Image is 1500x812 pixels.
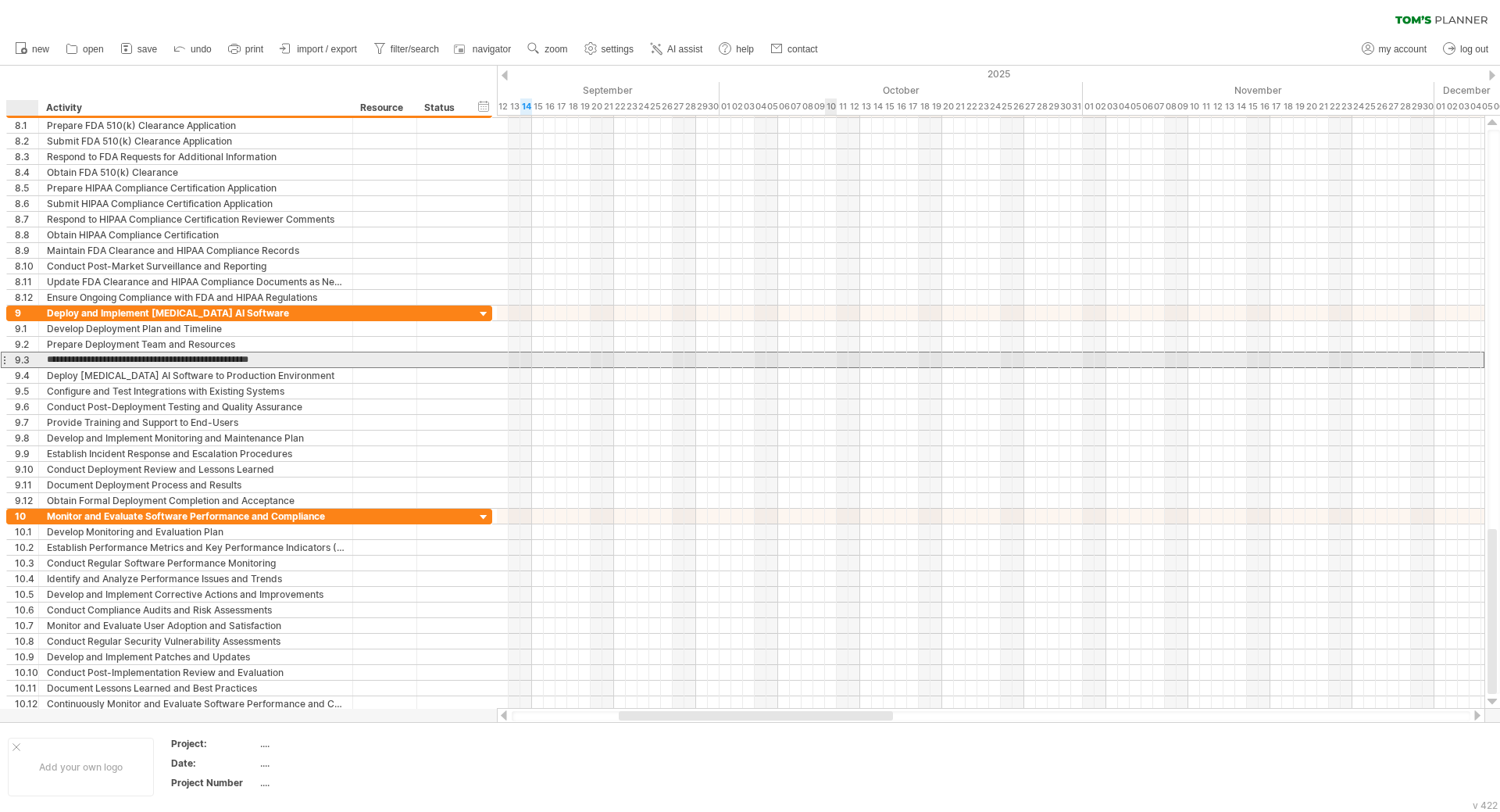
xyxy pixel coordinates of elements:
span: navigator [473,44,511,55]
div: Tuesday, 28 October 2025 [1036,98,1048,115]
div: Thursday, 13 November 2025 [1223,98,1235,115]
div: .... [260,776,391,789]
div: Saturday, 1 November 2025 [1083,98,1095,115]
a: print [224,39,268,59]
div: Obtain Formal Deployment Completion and Acceptance [47,493,345,508]
span: contact [787,44,818,55]
div: 9.3 [15,352,38,367]
div: Status [424,100,459,116]
div: Saturday, 25 October 2025 [1001,98,1012,115]
div: Monitor and Evaluate Software Performance and Compliance [47,509,345,524]
div: Monday, 15 September 2025 [532,98,544,115]
div: Tuesday, 18 November 2025 [1282,98,1294,115]
div: Submit HIPAA Compliance Certification Application [47,196,345,211]
div: Document Lessons Learned and Best Practices [47,681,345,696]
div: 8.5 [15,181,38,195]
div: Saturday, 27 September 2025 [673,98,684,115]
div: Respond to FDA Requests for Additional Information [47,149,345,164]
div: Wednesday, 26 November 2025 [1376,98,1387,115]
span: zoom [545,44,567,55]
div: Saturday, 20 September 2025 [591,98,602,115]
a: my account [1358,39,1431,59]
div: Develop Monitoring and Evaluation Plan [47,524,345,539]
div: 9 [15,306,38,320]
div: Deploy and Implement [MEDICAL_DATA] AI Software [47,306,345,320]
div: Provide Training and Support to End-Users [47,415,345,430]
div: Sunday, 26 October 2025 [1012,98,1024,115]
div: Wednesday, 17 September 2025 [555,98,567,115]
div: Friday, 7 November 2025 [1153,98,1165,115]
div: September 2025 [368,82,720,98]
div: Monitor and Evaluate User Adoption and Satisfaction [47,618,345,633]
div: Continuously Monitor and Evaluate Software Performance and Compliance [47,696,345,711]
div: 8.11 [15,274,38,289]
a: AI assist [646,39,707,59]
div: Monday, 17 November 2025 [1270,98,1282,115]
div: Activity [46,100,344,116]
div: Wednesday, 3 December 2025 [1458,98,1470,115]
div: 9.11 [15,478,38,492]
div: Sunday, 21 September 2025 [602,98,614,115]
div: October 2025 [720,82,1083,98]
div: 8.9 [15,243,38,258]
div: 8.4 [15,165,38,180]
div: Friday, 26 September 2025 [661,98,673,115]
div: 10.3 [15,556,38,571]
div: 8.7 [15,212,38,227]
div: Monday, 24 November 2025 [1352,98,1364,115]
div: 9.12 [15,493,38,508]
div: Conduct Regular Software Performance Monitoring [47,556,345,571]
div: Sunday, 19 October 2025 [930,98,942,115]
div: Project: [171,737,257,750]
div: 10.12 [15,696,38,711]
div: Monday, 27 October 2025 [1024,98,1036,115]
div: November 2025 [1083,82,1434,98]
a: contact [766,39,823,59]
div: Friday, 10 October 2025 [825,98,837,115]
span: open [83,44,104,55]
div: Friday, 28 November 2025 [1399,98,1411,115]
div: 9.9 [15,446,38,461]
span: undo [191,44,212,55]
a: navigator [452,39,516,59]
div: Wednesday, 24 September 2025 [637,98,649,115]
div: Friday, 12 September 2025 [497,98,509,115]
div: Conduct Post-Market Surveillance and Reporting [47,259,345,274]
a: undo [170,39,216,59]
div: 10 [15,509,38,524]
div: Saturday, 11 October 2025 [837,98,848,115]
div: Tuesday, 23 September 2025 [626,98,637,115]
div: Thursday, 30 October 2025 [1059,98,1071,115]
a: help [715,39,759,59]
div: Saturday, 18 October 2025 [919,98,930,115]
div: Tuesday, 16 September 2025 [544,98,555,115]
div: Monday, 3 November 2025 [1106,98,1118,115]
div: Sunday, 2 November 2025 [1095,98,1106,115]
div: 9.1 [15,321,38,336]
div: Monday, 13 October 2025 [860,98,872,115]
div: Monday, 10 November 2025 [1188,98,1200,115]
div: Sunday, 23 November 2025 [1341,98,1352,115]
div: 10.5 [15,587,38,602]
div: 9.7 [15,415,38,430]
div: Tuesday, 25 November 2025 [1364,98,1376,115]
div: Maintain FDA Clearance and HIPAA Compliance Records [47,243,345,258]
a: zoom [523,39,572,59]
div: Document Deployment Process and Results [47,478,345,492]
div: Tuesday, 14 October 2025 [872,98,884,115]
div: Monday, 1 December 2025 [1434,98,1446,115]
div: Tuesday, 7 October 2025 [790,98,802,115]
div: 10.9 [15,649,38,664]
div: Tuesday, 2 December 2025 [1446,98,1458,115]
div: Prepare Deployment Team and Resources [47,337,345,352]
div: 10.8 [15,634,38,649]
div: Thursday, 2 October 2025 [731,98,743,115]
div: 10.7 [15,618,38,633]
div: Conduct Compliance Audits and Risk Assessments [47,603,345,617]
div: 10.10 [15,665,38,680]
div: Saturday, 29 November 2025 [1411,98,1423,115]
div: Sunday, 14 September 2025 [520,98,532,115]
div: Friday, 3 October 2025 [743,98,755,115]
div: Monday, 6 October 2025 [778,98,790,115]
div: Saturday, 15 November 2025 [1247,98,1259,115]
